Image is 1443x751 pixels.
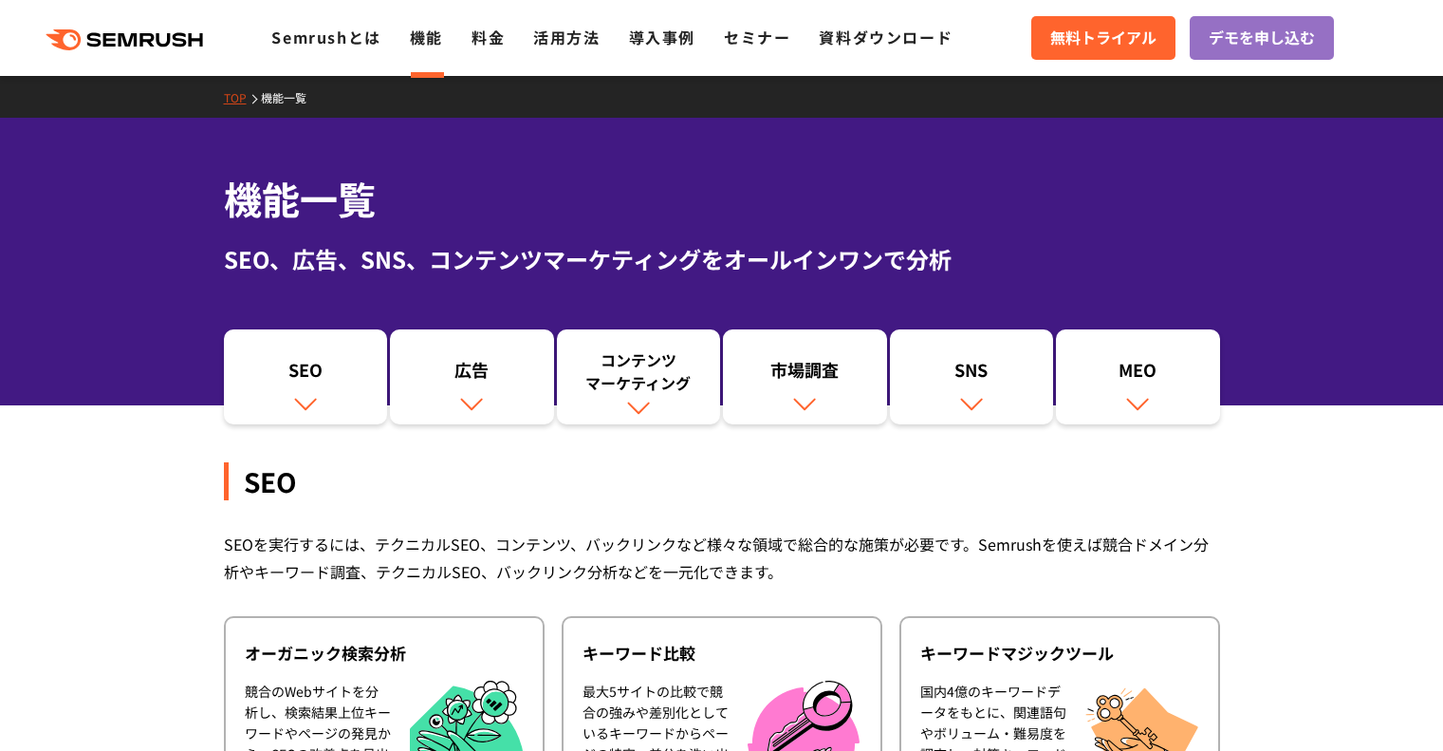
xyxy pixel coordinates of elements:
[472,26,505,48] a: 料金
[920,642,1199,665] div: キーワードマジックツール
[899,358,1045,390] div: SNS
[629,26,695,48] a: 導入事例
[583,642,861,665] div: キーワード比較
[724,26,790,48] a: セミナー
[261,89,321,105] a: 機能一覧
[557,329,721,424] a: コンテンツマーケティング
[224,242,1220,276] div: SEO、広告、SNS、コンテンツマーケティングをオールインワンで分析
[732,358,878,390] div: 市場調査
[271,26,380,48] a: Semrushとは
[1050,26,1156,50] span: 無料トライアル
[410,26,443,48] a: 機能
[233,358,379,390] div: SEO
[224,171,1220,227] h1: 機能一覧
[723,329,887,424] a: 市場調査
[224,531,1220,586] div: SEOを実行するには、テクニカルSEO、コンテンツ、バックリンクなど様々な領域で総合的な施策が必要です。Semrushを使えば競合ドメイン分析やキーワード調査、テクニカルSEO、バックリンク分析...
[245,642,524,665] div: オーガニック検索分析
[533,26,600,48] a: 活用方法
[1209,26,1315,50] span: デモを申し込む
[1065,358,1211,390] div: MEO
[224,329,388,424] a: SEO
[1056,329,1220,424] a: MEO
[890,329,1054,424] a: SNS
[819,26,953,48] a: 資料ダウンロード
[1190,16,1334,60] a: デモを申し込む
[566,348,712,394] div: コンテンツ マーケティング
[1031,16,1175,60] a: 無料トライアル
[390,329,554,424] a: 広告
[224,89,261,105] a: TOP
[399,358,545,390] div: 広告
[224,462,1220,500] div: SEO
